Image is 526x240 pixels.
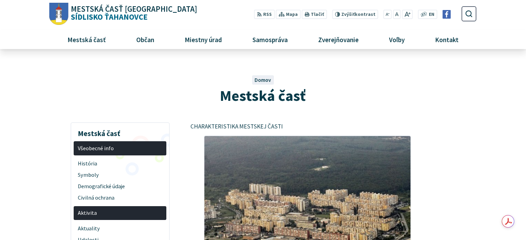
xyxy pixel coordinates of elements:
span: Mestská časť [GEOGRAPHIC_DATA] [71,5,197,13]
span: Občan [133,30,157,49]
span: EN [429,11,434,18]
a: Zverejňovanie [306,30,371,49]
span: Mapa [286,11,298,18]
a: Všeobecné info [74,141,166,155]
button: Zväčšiť veľkosť písma [402,10,413,19]
span: Demografické údaje [78,181,163,192]
button: Nastaviť pôvodnú veľkosť písma [393,10,400,19]
span: Symboly [78,169,163,181]
img: Prejsť na Facebook stránku [442,10,451,19]
span: Kontakt [433,30,461,49]
a: Miestny úrad [172,30,234,49]
button: Tlačiť [302,10,327,19]
span: Mestská časť [65,30,108,49]
a: Kontakt [423,30,471,49]
a: Domov [255,77,271,83]
a: Voľby [377,30,417,49]
a: Civilná ochrana [74,192,166,203]
span: Civilná ochrana [78,192,163,203]
a: Samospráva [240,30,301,49]
a: Aktuality [74,223,166,234]
span: Všeobecné info [78,143,163,154]
span: Mestská časť [220,86,306,105]
span: Miestny úrad [182,30,224,49]
a: História [74,158,166,169]
p: CHARAKTERISTIKA MESTSKEJ ČASTI [191,122,424,131]
span: Zverejňovanie [315,30,361,49]
span: Tlačiť [311,12,324,17]
span: RSS [263,11,272,18]
h3: Mestská časť [74,124,166,139]
span: Aktuality [78,223,163,234]
span: História [78,158,163,169]
button: Zvýšiťkontrast [332,10,378,19]
span: Sídlisko Ťahanovce [68,5,197,21]
a: EN [427,11,436,18]
span: Zvýšiť [341,11,355,17]
span: Aktivita [78,208,163,219]
a: Mestská časť [55,30,118,49]
span: Voľby [387,30,407,49]
a: Mapa [276,10,301,19]
span: Samospráva [250,30,290,49]
a: Demografické údaje [74,181,166,192]
a: RSS [254,10,275,19]
a: Logo Sídlisko Ťahanovce, prejsť na domovskú stránku. [49,3,197,25]
a: Symboly [74,169,166,181]
img: Prejsť na domovskú stránku [49,3,68,25]
button: Zmenšiť veľkosť písma [384,10,392,19]
a: Občan [123,30,167,49]
a: Aktivita [74,206,166,220]
span: kontrast [341,12,376,17]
